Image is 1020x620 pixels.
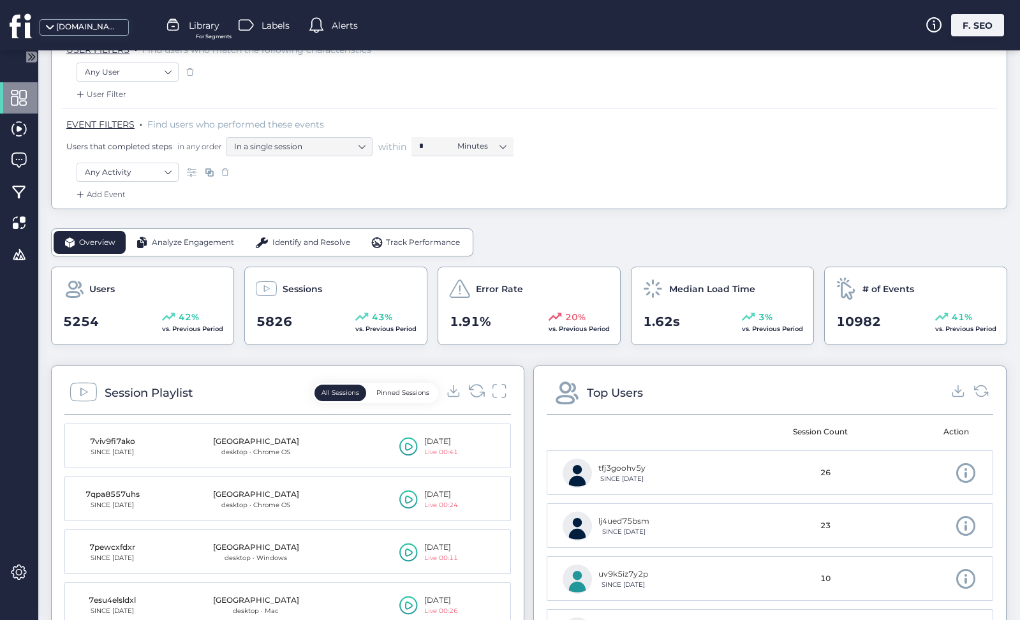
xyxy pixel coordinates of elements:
[758,310,772,324] span: 3%
[643,312,680,332] span: 1.62s
[66,44,129,55] span: USER FILTERS
[179,310,199,324] span: 42%
[213,489,299,501] div: [GEOGRAPHIC_DATA]
[80,553,144,563] div: SINCE [DATE]
[89,282,115,296] span: Users
[598,474,646,484] div: SINCE [DATE]
[80,436,144,448] div: 7viv9fi7ako
[74,188,126,201] div: Add Event
[951,14,1004,36] div: F. SEO
[152,237,234,249] span: Analyze Engagement
[598,462,646,475] div: tfj3goohv5y
[565,310,586,324] span: 20%
[66,119,135,130] span: EVENT FILTERS
[314,385,366,401] button: All Sessions
[862,282,914,296] span: # of Events
[424,594,458,607] div: [DATE]
[80,606,144,616] div: SINCE [DATE]
[85,63,170,82] nz-select-item: Any User
[372,310,392,324] span: 43%
[875,415,985,450] mat-header-cell: Action
[587,384,643,402] div: Top Users
[283,282,322,296] span: Sessions
[66,141,172,152] span: Users that completed steps
[85,163,170,182] nz-select-item: Any Activity
[162,325,223,333] span: vs. Previous Period
[74,88,126,101] div: User Filter
[369,385,436,401] button: Pinned Sessions
[476,282,523,296] span: Error Rate
[175,141,222,152] span: in any order
[424,489,458,501] div: [DATE]
[80,489,144,501] div: 7qpa8557uhs
[355,325,417,333] span: vs. Previous Period
[450,312,491,332] span: 1.91%
[196,33,232,41] span: For Segments
[935,325,996,333] span: vs. Previous Period
[424,436,458,448] div: [DATE]
[189,18,219,33] span: Library
[332,18,358,33] span: Alerts
[256,312,292,332] span: 5826
[80,500,144,510] div: SINCE [DATE]
[424,553,458,563] div: Live 00:11
[424,500,458,510] div: Live 00:24
[820,467,831,479] span: 26
[63,312,99,332] span: 5254
[424,606,458,616] div: Live 00:26
[272,237,350,249] span: Identify and Resolve
[424,447,458,457] div: Live 00:41
[142,44,371,55] span: Find users who match the following characteristics
[147,119,324,130] span: Find users who performed these events
[213,542,299,554] div: [GEOGRAPHIC_DATA]
[234,137,364,156] nz-select-item: In a single session
[549,325,610,333] span: vs. Previous Period
[598,568,648,580] div: uv9k5iz7y2p
[80,447,144,457] div: SINCE [DATE]
[669,282,755,296] span: Median Load Time
[836,312,881,332] span: 10982
[79,237,115,249] span: Overview
[598,515,649,528] div: lj4ued75bsm
[213,594,299,607] div: [GEOGRAPHIC_DATA]
[213,447,299,457] div: desktop · Chrome OS
[386,237,460,249] span: Track Performance
[820,573,831,585] span: 10
[213,553,299,563] div: desktop · Windows
[598,527,649,537] div: SINCE [DATE]
[213,606,299,616] div: desktop · Mac
[457,137,506,156] nz-select-item: Minutes
[80,542,144,554] div: 7pewcxfdxr
[820,520,831,532] span: 23
[742,325,803,333] span: vs. Previous Period
[262,18,290,33] span: Labels
[213,500,299,510] div: desktop · Chrome OS
[105,384,193,402] div: Session Playlist
[378,140,406,153] span: within
[598,580,648,590] div: SINCE [DATE]
[213,436,299,448] div: [GEOGRAPHIC_DATA]
[952,310,972,324] span: 41%
[140,116,142,129] span: .
[424,542,458,554] div: [DATE]
[765,415,875,450] mat-header-cell: Session Count
[56,21,120,33] div: [DOMAIN_NAME]
[80,594,144,607] div: 7esu4elsldxl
